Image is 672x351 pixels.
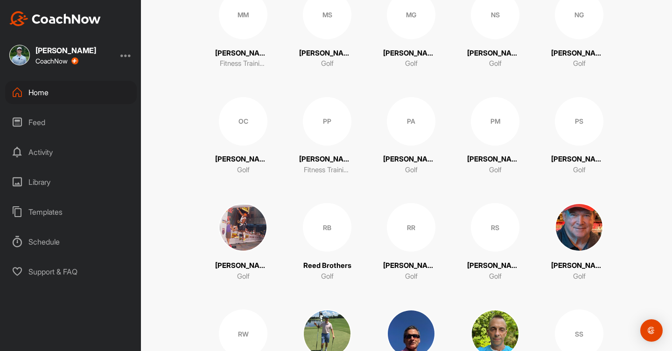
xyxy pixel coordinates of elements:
[551,97,607,175] a: PS[PERSON_NAME]Golf
[321,58,334,69] p: Golf
[405,58,418,69] p: Golf
[467,97,523,175] a: PM[PERSON_NAME]Golf
[471,97,519,146] div: PM
[405,271,418,282] p: Golf
[5,111,137,134] div: Feed
[304,165,350,175] p: Fitness Training
[5,230,137,253] div: Schedule
[467,260,523,271] p: [PERSON_NAME]
[321,271,334,282] p: Golf
[237,165,250,175] p: Golf
[551,203,607,281] a: [PERSON_NAME]Golf
[383,260,439,271] p: [PERSON_NAME]
[555,203,603,252] img: square_5645539785c8049e53f41722d820f0c7.jpg
[35,47,96,54] div: [PERSON_NAME]
[9,45,30,65] img: square_9344ed25bbe6b7ee267ac5ecbb2bdbab.jpg
[219,203,267,252] img: square_16be873b8e1a37586bf0ae04c76ec40b.jpg
[551,260,607,271] p: [PERSON_NAME]
[467,48,523,59] p: [PERSON_NAME]
[551,48,607,59] p: [PERSON_NAME]
[303,97,351,146] div: PP
[5,140,137,164] div: Activity
[573,165,586,175] p: Golf
[573,58,586,69] p: Golf
[215,97,271,175] a: OC[PERSON_NAME]Golf
[5,170,137,194] div: Library
[5,260,137,283] div: Support & FAQ
[5,81,137,104] div: Home
[299,154,355,165] p: [PERSON_NAME]
[489,271,502,282] p: Golf
[467,203,523,281] a: RS[PERSON_NAME]Golf
[35,57,78,65] div: CoachNow
[299,48,355,59] p: [PERSON_NAME]
[5,200,137,224] div: Templates
[387,203,435,252] div: RR
[303,260,351,271] p: Reed Brothers
[471,203,519,252] div: RS
[9,11,101,26] img: CoachNow
[215,154,271,165] p: [PERSON_NAME]
[555,97,603,146] div: PS
[383,97,439,175] a: PA[PERSON_NAME]Golf
[299,203,355,281] a: RBReed BrothersGolf
[383,203,439,281] a: RR[PERSON_NAME]Golf
[303,203,351,252] div: RB
[551,154,607,165] p: [PERSON_NAME]
[237,271,250,282] p: Golf
[383,48,439,59] p: [PERSON_NAME]
[383,154,439,165] p: [PERSON_NAME]
[215,260,271,271] p: [PERSON_NAME]
[405,165,418,175] p: Golf
[220,58,266,69] p: Fitness Training
[467,154,523,165] p: [PERSON_NAME]
[640,319,663,342] div: Open Intercom Messenger
[299,97,355,175] a: PP[PERSON_NAME]Fitness Training
[215,48,271,59] p: [PERSON_NAME]
[573,271,586,282] p: Golf
[387,97,435,146] div: PA
[489,58,502,69] p: Golf
[215,203,271,281] a: [PERSON_NAME]Golf
[489,165,502,175] p: Golf
[219,97,267,146] div: OC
